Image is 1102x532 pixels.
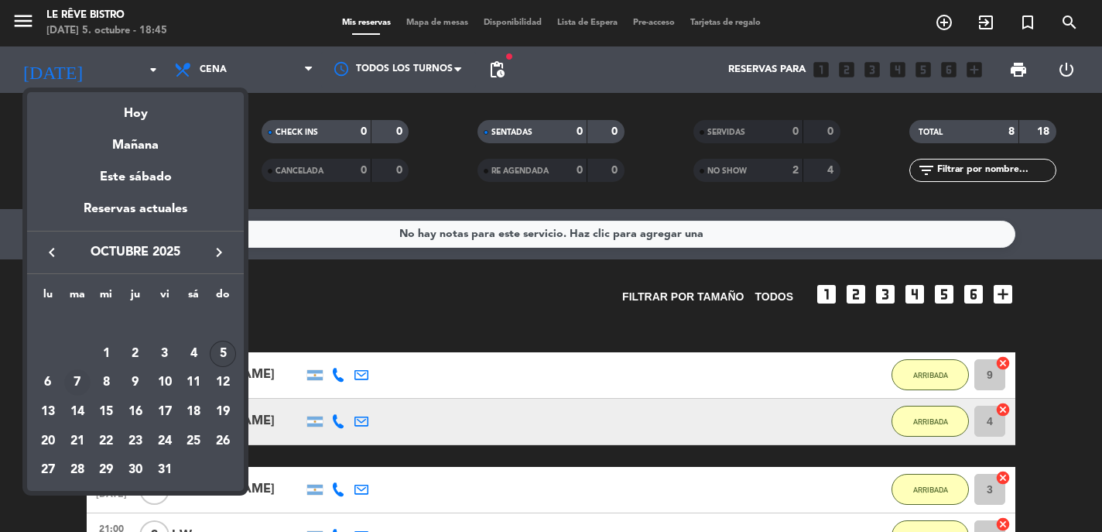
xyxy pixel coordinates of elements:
td: 7 de octubre de 2025 [63,369,92,398]
td: 25 de octubre de 2025 [180,427,209,456]
td: 27 de octubre de 2025 [33,456,63,486]
div: 11 [180,369,207,396]
div: 31 [152,457,178,483]
div: 9 [122,369,149,396]
div: 23 [122,428,149,455]
div: 27 [35,457,61,483]
th: martes [63,286,92,310]
div: 18 [180,399,207,425]
div: Reservas actuales [27,199,244,231]
td: 30 de octubre de 2025 [121,456,150,486]
td: 3 de octubre de 2025 [150,339,180,369]
td: 8 de octubre de 2025 [91,369,121,398]
td: 26 de octubre de 2025 [208,427,238,456]
div: 10 [152,369,178,396]
td: 22 de octubre de 2025 [91,427,121,456]
div: 2 [122,341,149,367]
td: 12 de octubre de 2025 [208,369,238,398]
div: Este sábado [27,156,244,199]
th: sábado [180,286,209,310]
th: lunes [33,286,63,310]
div: 26 [210,428,236,455]
button: keyboard_arrow_left [38,242,66,263]
td: 19 de octubre de 2025 [208,397,238,427]
div: 30 [122,457,149,483]
div: 20 [35,428,61,455]
td: 4 de octubre de 2025 [180,339,209,369]
td: 10 de octubre de 2025 [150,369,180,398]
div: Mañana [27,124,244,156]
td: 15 de octubre de 2025 [91,397,121,427]
td: 18 de octubre de 2025 [180,397,209,427]
td: 23 de octubre de 2025 [121,427,150,456]
div: 15 [93,399,119,425]
td: 14 de octubre de 2025 [63,397,92,427]
td: 17 de octubre de 2025 [150,397,180,427]
div: 14 [64,399,91,425]
div: 13 [35,399,61,425]
td: 5 de octubre de 2025 [208,339,238,369]
td: 20 de octubre de 2025 [33,427,63,456]
td: 1 de octubre de 2025 [91,339,121,369]
td: 2 de octubre de 2025 [121,339,150,369]
th: viernes [150,286,180,310]
td: 28 de octubre de 2025 [63,456,92,486]
div: 8 [93,369,119,396]
span: octubre 2025 [66,242,205,263]
div: 1 [93,341,119,367]
td: 21 de octubre de 2025 [63,427,92,456]
div: 16 [122,399,149,425]
div: 19 [210,399,236,425]
div: 5 [210,341,236,367]
div: 12 [210,369,236,396]
td: 13 de octubre de 2025 [33,397,63,427]
div: 6 [35,369,61,396]
td: 11 de octubre de 2025 [180,369,209,398]
div: 24 [152,428,178,455]
th: jueves [121,286,150,310]
div: 17 [152,399,178,425]
td: 6 de octubre de 2025 [33,369,63,398]
div: 21 [64,428,91,455]
div: 25 [180,428,207,455]
div: 28 [64,457,91,483]
div: 4 [180,341,207,367]
div: 22 [93,428,119,455]
i: keyboard_arrow_left [43,243,61,262]
th: domingo [208,286,238,310]
div: 29 [93,457,119,483]
div: 7 [64,369,91,396]
button: keyboard_arrow_right [205,242,233,263]
td: 29 de octubre de 2025 [91,456,121,486]
div: Hoy [27,92,244,124]
div: 3 [152,341,178,367]
td: 24 de octubre de 2025 [150,427,180,456]
td: OCT. [33,310,238,339]
th: miércoles [91,286,121,310]
i: keyboard_arrow_right [210,243,228,262]
td: 31 de octubre de 2025 [150,456,180,486]
td: 16 de octubre de 2025 [121,397,150,427]
td: 9 de octubre de 2025 [121,369,150,398]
